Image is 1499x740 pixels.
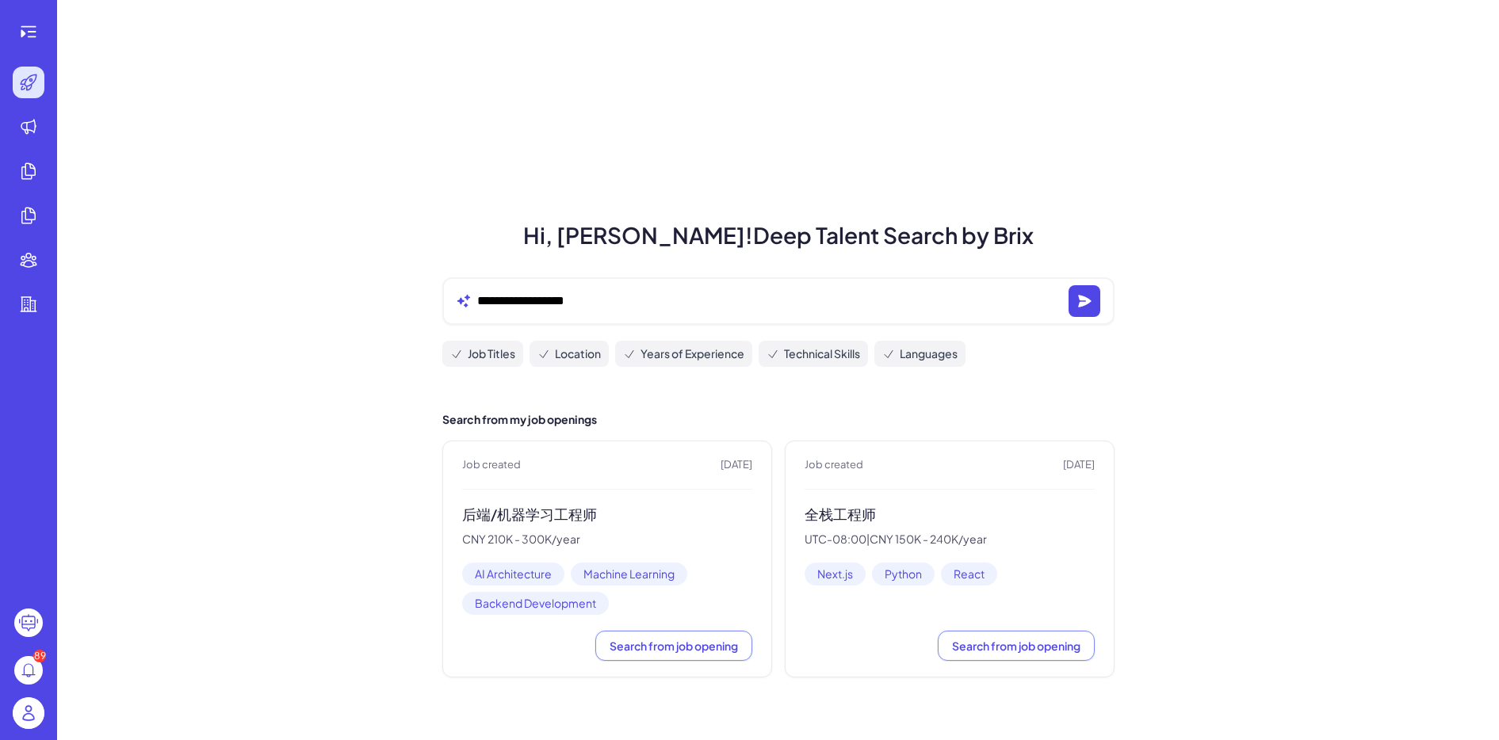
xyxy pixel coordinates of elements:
span: Technical Skills [784,345,860,362]
span: Python [872,563,935,586]
h3: 后端/机器学习工程师 [462,505,752,524]
span: Job Titles [468,345,515,362]
img: user_logo.png [13,697,44,729]
span: Job created [462,457,521,473]
span: Location [555,345,601,362]
p: UTC-08:00 | CNY 150K - 240K/year [805,532,1095,547]
h1: Hi, [PERSON_NAME]! Deep Talent Search by Brix [423,219,1134,252]
h3: 全栈工程师 [805,505,1095,524]
span: Machine Learning [571,563,687,586]
div: 89 [33,650,46,662]
span: Backend Development [462,592,609,615]
span: Job created [805,457,863,473]
span: React [941,563,997,586]
h2: Search from my job openings [442,411,1115,428]
p: CNY 210K - 300K/year [462,532,752,547]
span: Years of Experience [641,345,744,362]
span: [DATE] [1063,457,1095,473]
span: Languages [900,345,958,362]
span: Search from job opening [952,639,1080,653]
span: Next.js [805,563,866,586]
span: [DATE] [721,457,752,473]
span: Search from job opening [610,639,738,653]
span: AI Architecture [462,563,564,586]
button: Search from job opening [938,631,1095,661]
button: Search from job opening [595,631,752,661]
